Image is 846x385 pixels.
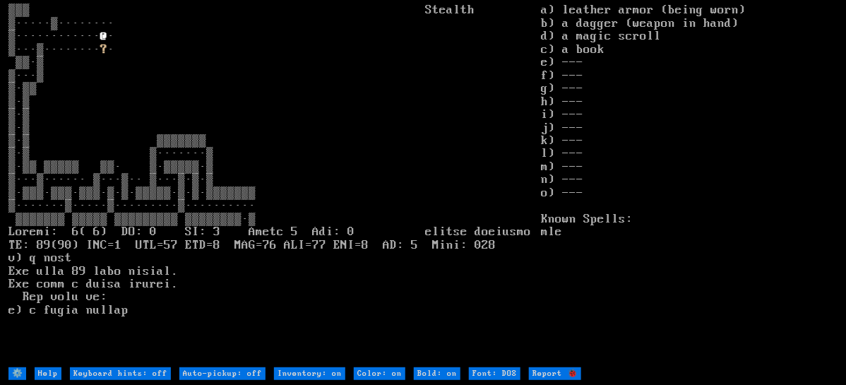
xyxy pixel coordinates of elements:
[469,367,520,380] input: Font: DOS
[100,42,107,57] font: ?
[274,367,345,380] input: Inventory: on
[354,367,405,380] input: Color: on
[414,367,460,380] input: Bold: on
[35,367,61,380] input: Help
[100,29,107,43] font: @
[8,4,542,365] larn: ▒▒▒ Stealth ▒·····▒········ ▒············ · ▒···▒········ · ▒▒·▒ ▒···▒ ▒·▒▒ ▒·▒ ▒·▒ ▒·▒ ▒·▒ ▒▒▒▒▒...
[529,367,581,380] input: Report 🐞
[8,367,26,380] input: ⚙️
[179,367,266,380] input: Auto-pickup: off
[70,367,171,380] input: Keyboard hints: off
[542,4,838,365] stats: a) leather armor (being worn) b) a dagger (weapon in hand) d) a magic scroll c) a book e) --- f) ...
